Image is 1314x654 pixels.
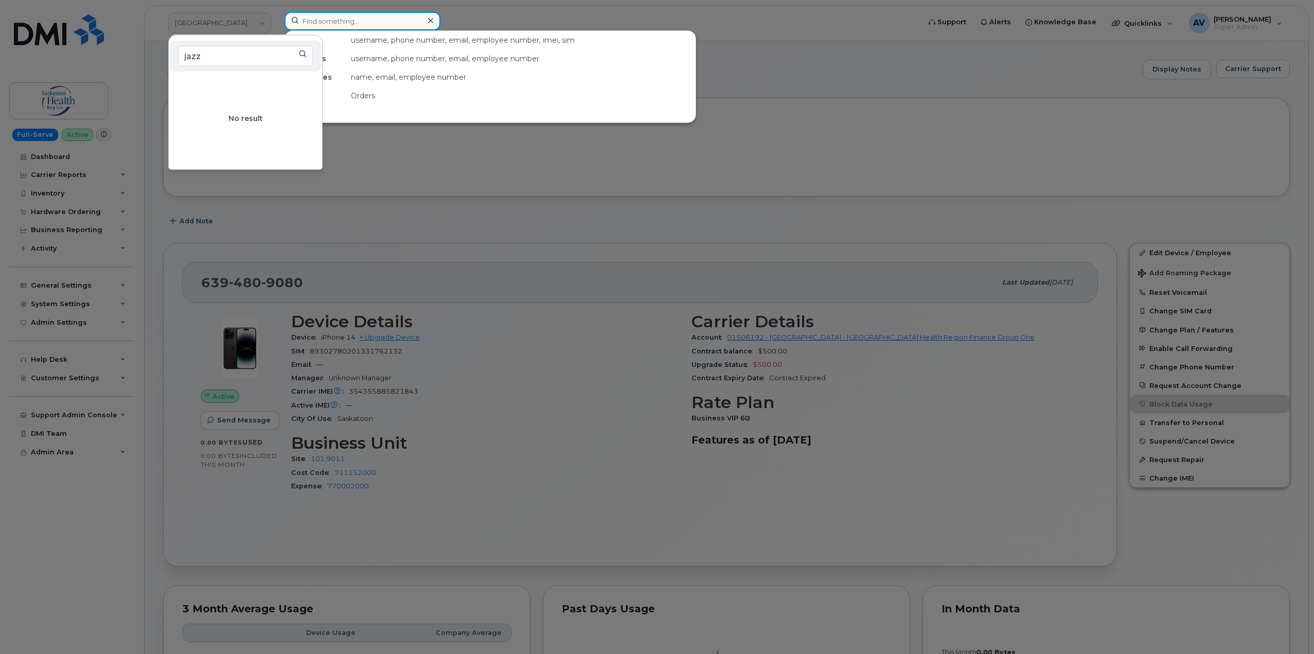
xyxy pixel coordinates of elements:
div: Orders [347,86,696,105]
div: username, phone number, email, employee number [347,49,696,68]
div: name, email, employee number [347,68,696,86]
div: No result [169,73,322,165]
iframe: Messenger Launcher [1269,609,1306,646]
div: Devices [285,31,347,49]
input: Search [178,46,313,66]
div: username, phone number, email, employee number, imei, sim [347,31,696,49]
